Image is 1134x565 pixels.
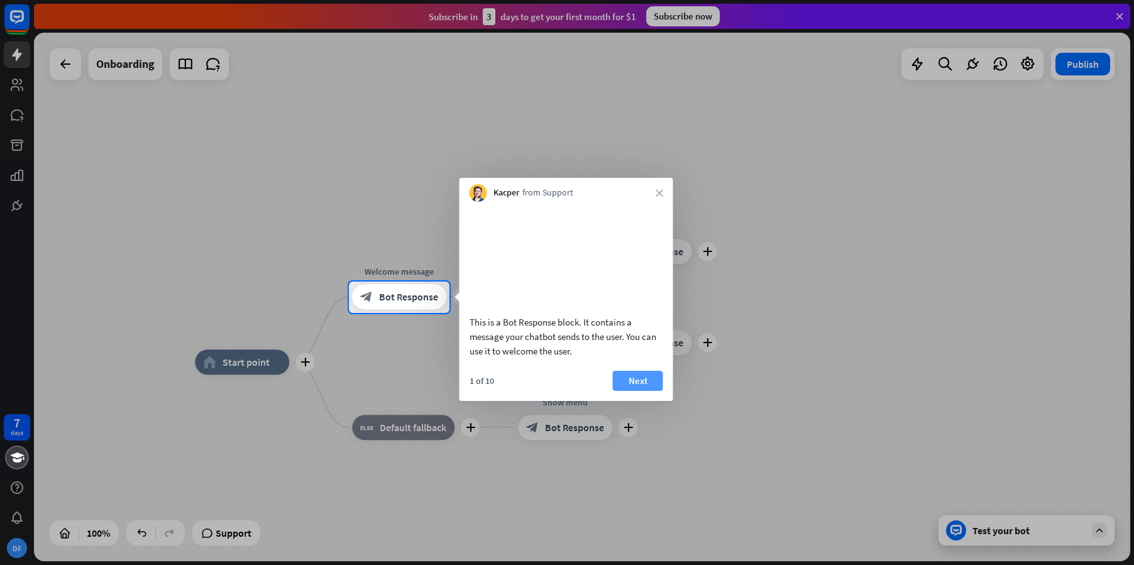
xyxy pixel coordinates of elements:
[656,189,663,197] i: close
[379,291,438,304] span: Bot Response
[470,375,494,387] div: 1 of 10
[360,291,373,304] i: block_bot_response
[10,5,48,43] button: Open LiveChat chat widget
[613,371,663,391] button: Next
[522,187,573,199] span: from Support
[470,315,663,358] div: This is a Bot Response block. It contains a message your chatbot sends to the user. You can use i...
[493,187,519,199] span: Kacper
